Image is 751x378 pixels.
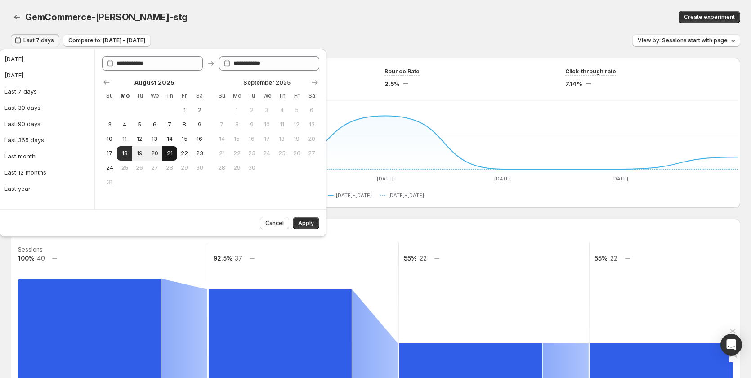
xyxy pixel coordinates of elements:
[18,254,35,262] text: 100%
[196,164,203,171] span: 30
[233,135,241,143] span: 15
[248,92,255,99] span: Tu
[177,117,192,132] button: Friday August 8 2025
[2,165,92,180] button: Last 12 months
[121,135,128,143] span: 11
[192,89,207,103] th: Saturday
[4,184,31,193] div: Last year
[165,150,173,157] span: 21
[151,135,158,143] span: 13
[229,117,244,132] button: Monday September 8 2025
[102,132,117,146] button: Sunday August 10 2025
[384,68,420,75] span: Bounce Rate
[420,254,427,262] text: 22
[4,135,44,144] div: Last 365 days
[274,117,289,132] button: Thursday September 11 2025
[298,220,314,227] span: Apply
[2,84,92,99] button: Last 7 days
[177,161,192,175] button: Friday August 29 2025
[25,12,188,22] span: GemCommerce-[PERSON_NAME]-stg
[136,121,143,128] span: 5
[215,161,229,175] button: Sunday September 28 2025
[215,117,229,132] button: Sunday September 7 2025
[102,175,117,189] button: Sunday August 31 2025
[233,164,241,171] span: 29
[151,121,158,128] span: 6
[308,76,321,89] button: Show next month, October 2025
[181,150,188,157] span: 22
[196,107,203,114] span: 2
[18,246,43,253] text: Sessions
[151,164,158,171] span: 27
[68,37,145,44] span: Compare to: [DATE] - [DATE]
[4,87,37,96] div: Last 7 days
[4,54,23,63] div: [DATE]
[304,117,319,132] button: Saturday September 13 2025
[259,132,274,146] button: Wednesday September 17 2025
[192,161,207,175] button: Saturday August 30 2025
[289,132,304,146] button: Friday September 19 2025
[229,161,244,175] button: Monday September 29 2025
[380,190,428,201] button: [DATE]–[DATE]
[165,135,173,143] span: 14
[162,117,177,132] button: Thursday August 7 2025
[263,107,271,114] span: 3
[274,146,289,161] button: Thursday September 25 2025
[233,121,241,128] span: 8
[289,117,304,132] button: Friday September 12 2025
[162,161,177,175] button: Thursday August 28 2025
[632,34,740,47] button: View by: Sessions start with page
[293,107,300,114] span: 5
[4,152,36,161] div: Last month
[117,117,132,132] button: Monday August 4 2025
[248,150,255,157] span: 23
[215,132,229,146] button: Sunday September 14 2025
[215,146,229,161] button: Sunday September 21 2025
[165,164,173,171] span: 28
[121,121,128,128] span: 4
[308,135,316,143] span: 20
[37,254,45,262] text: 40
[289,146,304,161] button: Friday September 26 2025
[274,132,289,146] button: Thursday September 18 2025
[136,92,143,99] span: Tu
[388,192,424,199] span: [DATE]–[DATE]
[328,190,375,201] button: [DATE]–[DATE]
[218,164,226,171] span: 28
[23,37,54,44] span: Last 7 days
[265,220,284,227] span: Cancel
[117,132,132,146] button: Monday August 11 2025
[196,121,203,128] span: 9
[147,161,162,175] button: Wednesday August 27 2025
[196,150,203,157] span: 23
[308,150,316,157] span: 27
[259,89,274,103] th: Wednesday
[259,146,274,161] button: Wednesday September 24 2025
[233,107,241,114] span: 1
[177,146,192,161] button: Friday August 22 2025
[304,89,319,103] th: Saturday
[102,161,117,175] button: Sunday August 24 2025
[102,146,117,161] button: Sunday August 17 2025
[121,92,128,99] span: Mo
[106,92,113,99] span: Su
[102,117,117,132] button: Sunday August 3 2025
[263,150,271,157] span: 24
[293,150,300,157] span: 26
[308,92,316,99] span: Sa
[181,92,188,99] span: Fr
[293,135,300,143] span: 19
[162,132,177,146] button: Thursday August 14 2025
[278,121,286,128] span: 11
[136,150,143,157] span: 19
[494,175,511,182] text: [DATE]
[384,79,400,88] span: 2.5%
[612,175,628,182] text: [DATE]
[106,135,113,143] span: 10
[147,117,162,132] button: Wednesday August 6 2025
[147,146,162,161] button: Wednesday August 20 2025
[235,254,242,262] text: 37
[610,254,617,262] text: 22
[100,76,113,89] button: Show previous month, July 2025
[304,103,319,117] button: Saturday September 6 2025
